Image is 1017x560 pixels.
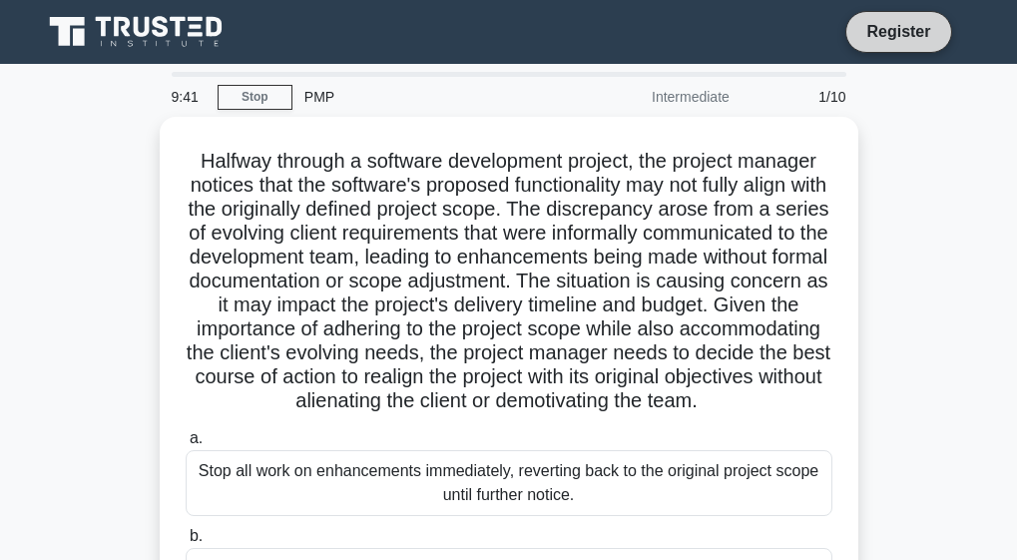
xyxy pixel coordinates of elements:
[854,19,942,44] a: Register
[742,77,858,117] div: 1/10
[184,149,834,414] h5: Halfway through a software development project, the project manager notices that the software's p...
[160,77,218,117] div: 9:41
[190,527,203,544] span: b.
[218,85,292,110] a: Stop
[292,77,567,117] div: PMP
[567,77,742,117] div: Intermediate
[190,429,203,446] span: a.
[186,450,832,516] div: Stop all work on enhancements immediately, reverting back to the original project scope until fur...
